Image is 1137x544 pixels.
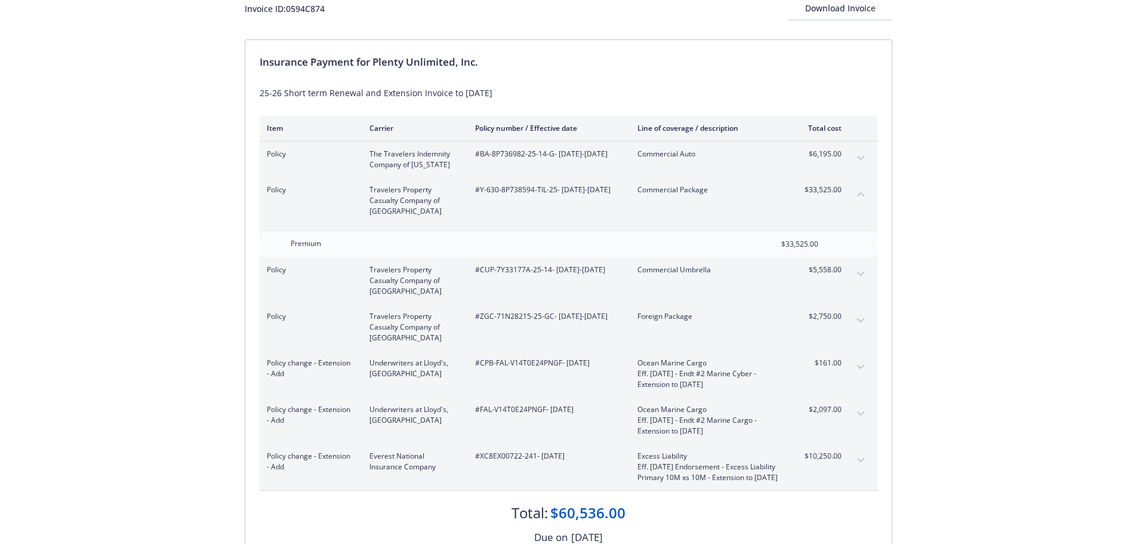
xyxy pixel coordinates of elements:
[851,265,870,284] button: expand content
[748,235,825,253] input: 0.00
[475,358,618,368] span: #CPB-FAL-V14T0E24PNGF - [DATE]
[475,185,618,195] span: #Y-630-8P738594-TIL-25 - [DATE]-[DATE]
[369,404,456,426] span: Underwriters at Lloyd's, [GEOGRAPHIC_DATA]
[260,351,877,397] div: Policy change - Extension - AddUnderwriters at Lloyd's, [GEOGRAPHIC_DATA]#CPB-FAL-V14T0E24PNGF- [...
[797,311,842,322] span: $2,750.00
[637,149,778,159] span: Commercial Auto
[797,149,842,159] span: $6,195.00
[267,123,350,133] div: Item
[369,185,456,217] span: Travelers Property Casualty Company of [GEOGRAPHIC_DATA]
[369,358,456,379] span: Underwriters at Lloyd's, [GEOGRAPHIC_DATA]
[851,451,870,470] button: expand content
[637,265,778,275] span: Commercial Umbrella
[260,397,877,444] div: Policy change - Extension - AddUnderwriters at Lloyd's, [GEOGRAPHIC_DATA]#FAL-V14T0E24PNGF- [DATE...
[260,142,877,177] div: PolicyThe Travelers Indemnity Company of [US_STATE]#BA-8P736982-25-14-G- [DATE]-[DATE]Commercial ...
[475,311,618,322] span: #ZGC-71N28215-25-GC - [DATE]-[DATE]
[369,123,456,133] div: Carrier
[637,368,778,390] span: Eff. [DATE] - Endt #2 Marine Cyber - Extension to [DATE]
[637,358,778,390] span: Ocean Marine CargoEff. [DATE] - Endt #2 Marine Cyber - Extension to [DATE]
[260,304,877,351] div: PolicyTravelers Property Casualty Company of [GEOGRAPHIC_DATA]#ZGC-71N28215-25-GC- [DATE]-[DATE]F...
[851,311,870,330] button: expand content
[637,462,778,483] span: Eff. [DATE] Endorsement - Excess Liability Primary 10M xs 10M - Extension to [DATE]
[851,149,870,168] button: expand content
[475,149,618,159] span: #BA-8P736982-25-14-G - [DATE]-[DATE]
[550,503,625,523] div: $60,536.00
[369,311,456,343] span: Travelers Property Casualty Company of [GEOGRAPHIC_DATA]
[637,185,778,195] span: Commercial Package
[637,404,778,437] span: Ocean Marine CargoEff. [DATE] - Endt #2 Marine Cargo - Extension to [DATE]
[637,404,778,415] span: Ocean Marine Cargo
[475,451,618,462] span: #XC8EX00722-241 - [DATE]
[267,149,350,159] span: Policy
[369,149,456,170] span: The Travelers Indemnity Company of [US_STATE]
[637,451,778,462] span: Excess Liability
[475,404,618,415] span: #FAL-V14T0E24PNGF - [DATE]
[260,444,877,490] div: Policy change - Extension - AddEverest National Insurance Company#XC8EX00722-241- [DATE]Excess Li...
[851,404,870,423] button: expand content
[291,238,321,248] span: Premium
[267,185,350,195] span: Policy
[851,358,870,377] button: expand content
[245,2,325,15] div: Invoice ID: 0594C874
[260,257,877,304] div: PolicyTravelers Property Casualty Company of [GEOGRAPHIC_DATA]#CUP-7Y33177A-25-14- [DATE]-[DATE]C...
[369,265,456,297] span: Travelers Property Casualty Company of [GEOGRAPHIC_DATA]
[797,451,842,462] span: $10,250.00
[260,54,877,70] div: Insurance Payment for Plenty Unlimited, Inc.
[512,503,548,523] div: Total:
[260,87,877,99] div: 25-26 Short term Renewal and Extension Invoice to [DATE]
[637,451,778,483] span: Excess LiabilityEff. [DATE] Endorsement - Excess Liability Primary 10M xs 10M - Extension to [DATE]
[369,451,456,472] span: Everest National Insurance Company
[475,265,618,275] span: #CUP-7Y33177A-25-14 - [DATE]-[DATE]
[267,358,350,379] span: Policy change - Extension - Add
[260,177,877,224] div: PolicyTravelers Property Casualty Company of [GEOGRAPHIC_DATA]#Y-630-8P738594-TIL-25- [DATE]-[DAT...
[267,265,350,275] span: Policy
[637,358,778,368] span: Ocean Marine Cargo
[637,123,778,133] div: Line of coverage / description
[637,311,778,322] span: Foreign Package
[637,415,778,437] span: Eff. [DATE] - Endt #2 Marine Cargo - Extension to [DATE]
[851,185,870,204] button: collapse content
[475,123,618,133] div: Policy number / Effective date
[267,451,350,472] span: Policy change - Extension - Add
[797,185,842,195] span: $33,525.00
[797,404,842,415] span: $2,097.00
[797,358,842,368] span: $161.00
[267,404,350,426] span: Policy change - Extension - Add
[797,123,842,133] div: Total cost
[267,311,350,322] span: Policy
[797,265,842,275] span: $5,558.00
